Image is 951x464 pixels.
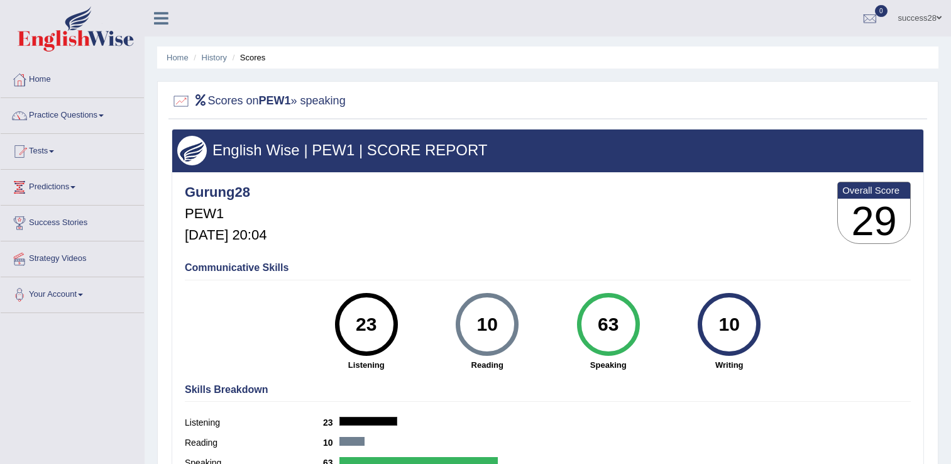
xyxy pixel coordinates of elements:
a: History [202,53,227,62]
b: Overall Score [842,185,906,196]
strong: Speaking [554,359,663,371]
b: 23 [323,417,339,428]
a: Predictions [1,170,144,201]
h4: Gurung28 [185,185,267,200]
h3: English Wise | PEW1 | SCORE REPORT [177,142,918,158]
div: 23 [343,298,389,351]
span: 0 [875,5,888,17]
b: 10 [323,438,339,448]
a: Practice Questions [1,98,144,130]
a: Success Stories [1,206,144,237]
b: PEW1 [259,94,291,107]
strong: Writing [675,359,784,371]
a: Home [167,53,189,62]
div: 10 [465,298,510,351]
li: Scores [229,52,266,64]
div: 10 [706,298,752,351]
h3: 29 [838,199,910,244]
h5: PEW1 [185,206,267,221]
div: 63 [585,298,631,351]
a: Your Account [1,277,144,309]
h4: Communicative Skills [185,262,911,273]
h2: Scores on » speaking [172,92,346,111]
a: Tests [1,134,144,165]
strong: Reading [433,359,542,371]
a: Strategy Videos [1,241,144,273]
img: wings.png [177,136,207,165]
label: Listening [185,416,323,429]
label: Reading [185,436,323,450]
h4: Skills Breakdown [185,384,911,395]
a: Home [1,62,144,94]
strong: Listening [312,359,421,371]
h5: [DATE] 20:04 [185,228,267,243]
